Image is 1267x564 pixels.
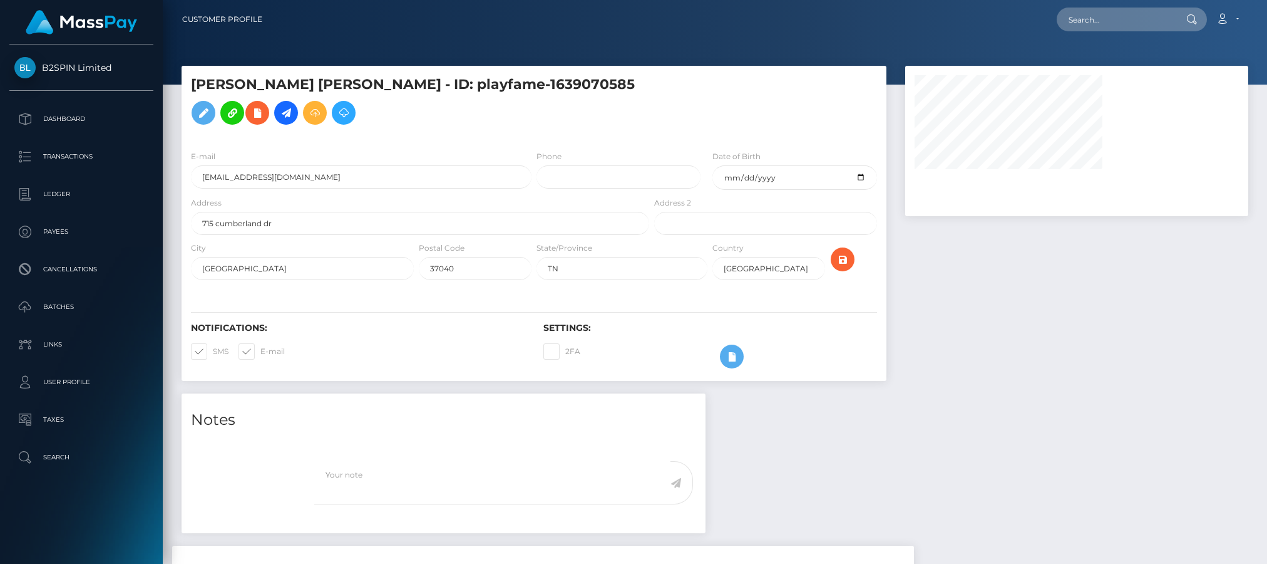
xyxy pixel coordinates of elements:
[14,222,148,241] p: Payees
[14,298,148,316] p: Batches
[26,10,137,34] img: MassPay Logo
[9,291,153,323] a: Batches
[9,329,153,360] a: Links
[14,373,148,392] p: User Profile
[543,323,877,333] h6: Settings:
[9,62,153,73] span: B2SPIN Limited
[274,101,298,125] a: Initiate Payout
[14,147,148,166] p: Transactions
[14,260,148,279] p: Cancellations
[419,243,464,254] label: Postal Code
[536,151,562,162] label: Phone
[9,216,153,248] a: Payees
[191,197,222,209] label: Address
[543,343,580,360] label: 2FA
[182,6,262,33] a: Customer Profile
[536,243,592,254] label: State/Province
[9,141,153,172] a: Transactions
[712,243,744,254] label: Country
[14,410,148,429] p: Taxes
[1057,8,1174,31] input: Search...
[191,323,525,333] h6: Notifications:
[9,103,153,135] a: Dashboard
[191,343,228,360] label: SMS
[239,343,285,360] label: E-mail
[654,197,691,209] label: Address 2
[9,179,153,210] a: Ledger
[191,151,215,162] label: E-mail
[14,335,148,354] p: Links
[14,448,148,467] p: Search
[191,409,696,431] h4: Notes
[14,57,36,78] img: B2SPIN Limited
[14,185,148,204] p: Ledger
[712,151,761,162] label: Date of Birth
[9,442,153,473] a: Search
[9,254,153,285] a: Cancellations
[191,243,206,254] label: City
[14,110,148,128] p: Dashboard
[191,75,642,131] h5: [PERSON_NAME] [PERSON_NAME] - ID: playfame-1639070585
[9,367,153,398] a: User Profile
[9,404,153,436] a: Taxes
